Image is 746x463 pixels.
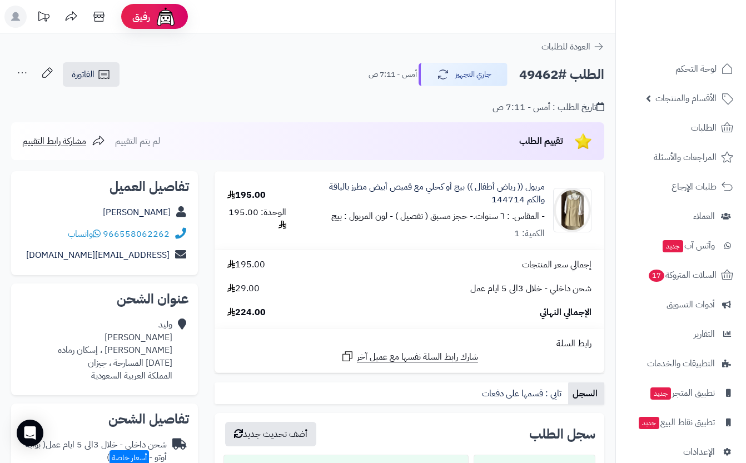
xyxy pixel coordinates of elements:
[623,114,739,141] a: الطلبات
[519,135,563,148] span: تقييم الطلب
[227,306,266,319] span: 224.00
[514,227,545,240] div: الكمية: 1
[369,69,417,80] small: أمس - 7:11 ص
[26,248,170,262] a: [EMAIL_ADDRESS][DOMAIN_NAME]
[63,62,120,87] a: الفاتورة
[227,189,266,202] div: 195.00
[22,135,86,148] span: مشاركة رابط التقييم
[667,297,715,312] span: أدوات التسويق
[227,282,260,295] span: 29.00
[693,208,715,224] span: العملاء
[649,270,664,282] span: 17
[650,387,671,400] span: جديد
[529,427,595,441] h3: سجل الطلب
[395,210,545,223] small: - المقاس. : ٦ سنوات.- حجز مسبق ( تفصيل )
[568,382,604,405] a: السجل
[341,350,478,364] a: شارك رابط السلة نفسها مع عميل آخر
[623,380,739,406] a: تطبيق المتجرجديد
[58,318,172,382] div: وليد [PERSON_NAME] [PERSON_NAME] ، إسكان رماده [DATE] المسارحة ، جيزان المملكة العربية السعودية
[219,337,600,350] div: رابط السلة
[470,282,591,295] span: شحن داخلي - خلال 3الى 5 ايام عمل
[519,63,604,86] h2: الطلب #49462
[493,101,604,114] div: تاريخ الطلب : أمس - 7:11 ص
[20,412,189,426] h2: تفاصيل الشحن
[623,144,739,171] a: المراجعات والأسئلة
[419,63,508,86] button: جاري التجهيز
[68,227,101,241] a: واتساب
[312,181,545,206] a: مريول (( رياض أطفال )) بيج أو كحلي مع قميص أبيض مطرز بالياقة والكم 144714
[623,409,739,436] a: تطبيق نقاط البيعجديد
[20,180,189,193] h2: تفاصيل العميل
[654,150,717,165] span: المراجعات والأسئلة
[541,40,604,53] a: العودة للطلبات
[623,321,739,347] a: التقارير
[691,120,717,136] span: الطلبات
[155,6,177,28] img: ai-face.png
[683,444,715,460] span: الإعدادات
[647,356,715,371] span: التطبيقات والخدمات
[227,258,265,271] span: 195.00
[72,68,95,81] span: الفاتورة
[554,188,591,232] img: 1753774187-IMG_1979-90x90.jpeg
[623,291,739,318] a: أدوات التسويق
[103,227,170,241] a: 966558062262
[623,232,739,259] a: وآتس آبجديد
[103,206,171,219] a: [PERSON_NAME]
[672,179,717,195] span: طلبات الإرجاع
[623,173,739,200] a: طلبات الإرجاع
[522,258,591,271] span: إجمالي سعر المنتجات
[670,31,735,54] img: logo-2.png
[623,350,739,377] a: التطبيقات والخدمات
[540,306,591,319] span: الإجمالي النهائي
[29,6,57,31] a: تحديثات المنصة
[655,91,717,106] span: الأقسام والمنتجات
[225,422,316,446] button: أضف تحديث جديد
[663,240,683,252] span: جديد
[331,210,393,223] small: - لون المريول : بيج
[357,351,478,364] span: شارك رابط السلة نفسها مع عميل آخر
[694,326,715,342] span: التقارير
[17,420,43,446] div: Open Intercom Messenger
[649,385,715,401] span: تطبيق المتجر
[662,238,715,253] span: وآتس آب
[623,203,739,230] a: العملاء
[675,61,717,77] span: لوحة التحكم
[22,135,105,148] a: مشاركة رابط التقييم
[639,417,659,429] span: جديد
[623,56,739,82] a: لوحة التحكم
[648,267,717,283] span: السلات المتروكة
[478,382,568,405] a: تابي : قسمها على دفعات
[227,206,286,232] div: الوحدة: 195.00
[623,262,739,288] a: السلات المتروكة17
[132,10,150,23] span: رفيق
[541,40,590,53] span: العودة للطلبات
[115,135,160,148] span: لم يتم التقييم
[20,292,189,306] h2: عنوان الشحن
[638,415,715,430] span: تطبيق نقاط البيع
